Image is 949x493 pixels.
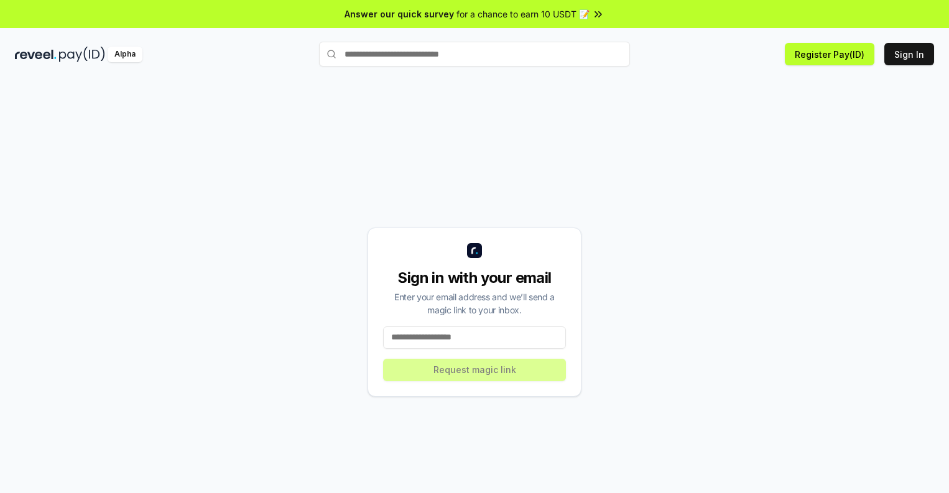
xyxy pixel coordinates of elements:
img: pay_id [59,47,105,62]
button: Sign In [884,43,934,65]
button: Register Pay(ID) [785,43,874,65]
div: Enter your email address and we’ll send a magic link to your inbox. [383,290,566,316]
img: logo_small [467,243,482,258]
img: reveel_dark [15,47,57,62]
div: Alpha [108,47,142,62]
span: for a chance to earn 10 USDT 📝 [456,7,590,21]
div: Sign in with your email [383,268,566,288]
span: Answer our quick survey [345,7,454,21]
